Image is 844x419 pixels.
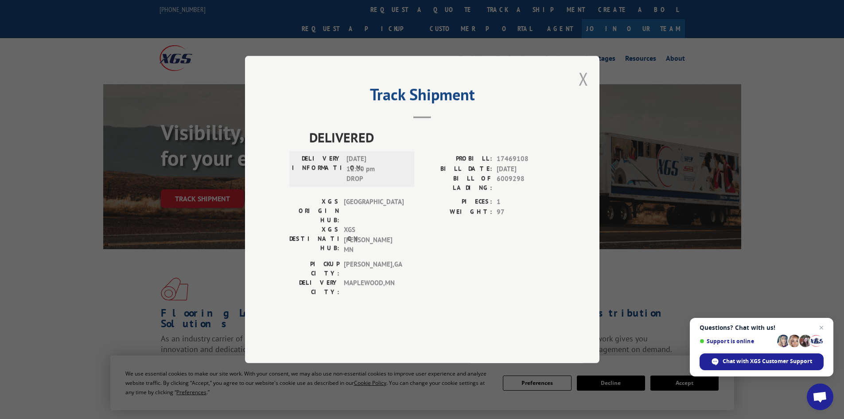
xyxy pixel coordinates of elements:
[289,88,555,105] h2: Track Shipment
[344,278,404,297] span: MAPLEWOOD , MN
[289,225,339,255] label: XGS DESTINATION HUB:
[497,154,555,164] span: 17469108
[579,67,588,90] button: Close modal
[700,324,824,331] span: Questions? Chat with us!
[497,197,555,207] span: 1
[346,154,406,184] span: [DATE] 12:00 pm DROP
[344,225,404,255] span: XGS [PERSON_NAME] MN
[422,164,492,174] label: BILL DATE:
[422,174,492,192] label: BILL OF LADING:
[289,197,339,225] label: XGS ORIGIN HUB:
[700,338,774,345] span: Support is online
[723,357,812,365] span: Chat with XGS Customer Support
[497,164,555,174] span: [DATE]
[497,207,555,217] span: 97
[309,127,555,147] span: DELIVERED
[422,154,492,164] label: PROBILL:
[289,259,339,278] label: PICKUP CITY:
[807,384,833,410] a: Open chat
[422,197,492,207] label: PIECES:
[344,197,404,225] span: [GEOGRAPHIC_DATA]
[292,154,342,184] label: DELIVERY INFORMATION:
[289,278,339,297] label: DELIVERY CITY:
[422,207,492,217] label: WEIGHT:
[497,174,555,192] span: 6009298
[700,353,824,370] span: Chat with XGS Customer Support
[344,259,404,278] span: [PERSON_NAME] , GA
